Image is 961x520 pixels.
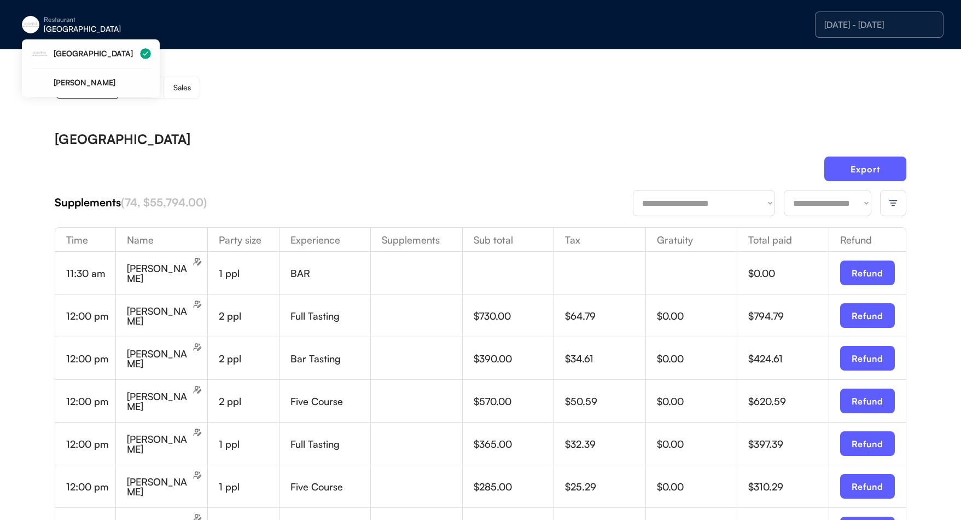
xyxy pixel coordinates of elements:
img: Group%2048096198.svg [140,48,151,59]
img: eleven-madison-park-new-york-ny-logo-1.jpg [22,16,39,33]
div: Five Course [290,396,371,406]
div: $730.00 [474,311,554,321]
div: $0.00 [657,354,737,363]
img: filter-lines.svg [888,198,898,208]
font: (74, $55,794.00) [121,195,207,209]
img: users-edit.svg [193,385,202,394]
button: Refund [840,431,895,456]
div: 12:00 pm [66,396,115,406]
div: Five Course [290,482,371,492]
div: $794.79 [748,311,829,321]
div: $285.00 [474,482,554,492]
div: 11:30 am [66,268,115,278]
div: 1 ppl [219,439,279,449]
div: [GEOGRAPHIC_DATA] [44,25,182,33]
div: $390.00 [474,354,554,363]
div: Refund [829,235,906,245]
img: users-edit.svg [193,300,202,309]
div: 1 ppl [219,268,279,278]
div: $365.00 [474,439,554,449]
div: [PERSON_NAME] [54,79,151,86]
div: $310.29 [748,482,829,492]
div: Supplements [55,195,633,210]
div: $0.00 [748,268,829,278]
div: 12:00 pm [66,354,115,363]
img: users-edit.svg [193,257,202,266]
div: [PERSON_NAME] [127,477,191,496]
div: $0.00 [657,396,737,406]
img: users-edit.svg [193,343,202,351]
div: [PERSON_NAME] [127,391,191,411]
img: eleven-madison-park-new-york-ny-logo-1.jpg [31,45,48,62]
div: $0.00 [657,482,737,492]
button: Export [824,157,906,181]
button: Refund [840,389,895,413]
div: 12:00 pm [66,482,115,492]
div: $0.00 [657,311,737,321]
div: Sub total [463,235,554,245]
div: Bar Tasting [290,354,371,363]
div: Full Tasting [290,439,371,449]
div: $32.39 [565,439,645,449]
button: Refund [840,474,895,499]
div: Tax [554,235,645,245]
div: $424.61 [748,354,829,363]
div: 12:00 pm [66,311,115,321]
div: [PERSON_NAME] [127,263,191,283]
img: users-edit.svg [193,471,202,479]
div: $64.79 [565,311,645,321]
button: Refund [840,303,895,328]
div: $50.59 [565,396,645,406]
div: Restaurant [44,16,182,23]
div: Name [116,235,207,245]
button: Refund [840,261,895,285]
div: [GEOGRAPHIC_DATA] [54,50,135,57]
div: Party size [208,235,279,245]
div: $620.59 [748,396,829,406]
div: Sales [173,84,191,91]
div: [PERSON_NAME] [127,349,191,368]
div: $25.29 [565,482,645,492]
div: 12:00 pm [66,439,115,449]
div: [GEOGRAPHIC_DATA] [55,132,190,146]
div: [PERSON_NAME] [127,434,191,454]
div: $397.39 [748,439,829,449]
div: 1 ppl [219,482,279,492]
div: Gratuity [646,235,737,245]
button: Refund [840,346,895,371]
div: Time [55,235,115,245]
div: $34.61 [565,354,645,363]
div: Full Tasting [290,311,371,321]
div: [PERSON_NAME] [127,306,191,326]
div: Supplements [371,235,462,245]
div: $570.00 [474,396,554,406]
div: 2 ppl [219,311,279,321]
div: BAR [290,268,371,278]
div: 2 ppl [219,354,279,363]
div: Total paid [737,235,829,245]
div: $0.00 [657,439,737,449]
img: users-edit.svg [193,428,202,437]
div: [DATE] - [DATE] [824,20,934,29]
img: yH5BAEAAAAALAAAAAABAAEAAAIBRAA7 [31,74,48,91]
div: 2 ppl [219,396,279,406]
div: Experience [279,235,371,245]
